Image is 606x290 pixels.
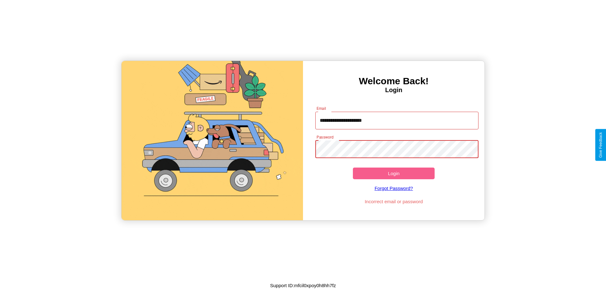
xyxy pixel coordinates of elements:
[312,179,476,197] a: Forgot Password?
[312,197,476,206] p: Incorrect email or password
[303,76,484,86] h3: Welcome Back!
[122,61,303,220] img: gif
[317,134,333,140] label: Password
[353,168,435,179] button: Login
[303,86,484,94] h4: Login
[270,281,336,290] p: Support ID: mfcil0xpoy0h8hh7fz
[317,106,326,111] label: Email
[598,132,603,158] div: Give Feedback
